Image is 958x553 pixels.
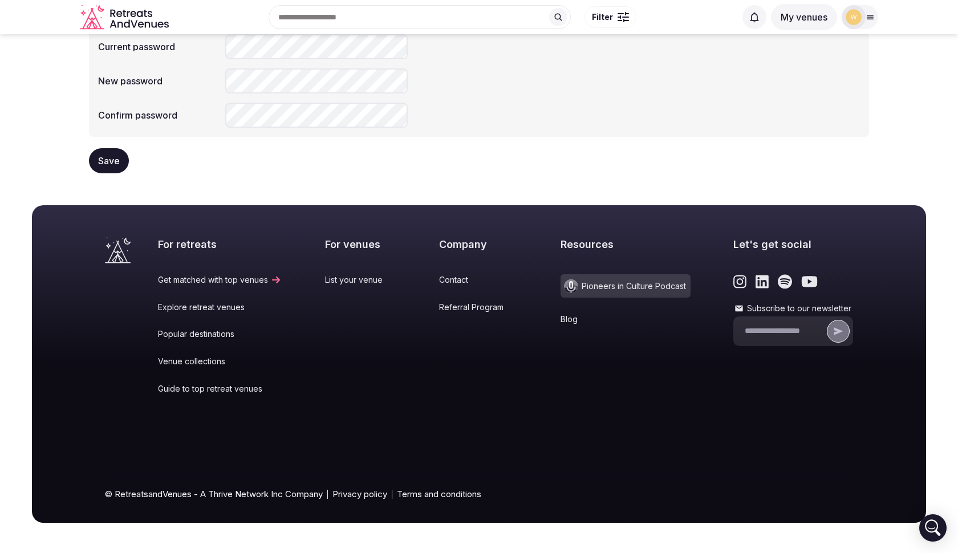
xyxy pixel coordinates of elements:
[325,237,396,251] h2: For venues
[561,274,691,298] a: Pioneers in Culture Podcast
[801,274,818,289] a: Link to the retreats and venues Youtube page
[80,5,171,30] svg: Retreats and Venues company logo
[778,274,792,289] a: Link to the retreats and venues Spotify page
[158,274,282,286] a: Get matched with top venues
[332,488,387,500] a: Privacy policy
[158,328,282,340] a: Popular destinations
[846,9,862,25] img: woo_user_8790
[439,274,517,286] a: Contact
[98,111,225,120] label: Confirm password
[325,274,396,286] a: List your venue
[158,383,282,395] a: Guide to top retreat venues
[105,474,853,523] div: © RetreatsandVenues - A Thrive Network Inc Company
[89,148,129,173] button: Save
[561,237,691,251] h2: Resources
[439,302,517,313] a: Referral Program
[98,76,225,86] label: New password
[158,302,282,313] a: Explore retreat venues
[592,11,613,23] span: Filter
[98,155,120,166] span: Save
[80,5,171,30] a: Visit the homepage
[771,11,837,23] a: My venues
[756,274,769,289] a: Link to the retreats and venues LinkedIn page
[584,6,636,28] button: Filter
[439,237,517,251] h2: Company
[98,42,225,51] label: Current password
[397,488,481,500] a: Terms and conditions
[771,4,837,30] button: My venues
[733,303,853,314] label: Subscribe to our newsletter
[733,274,746,289] a: Link to the retreats and venues Instagram page
[561,314,691,325] a: Blog
[105,237,131,263] a: Visit the homepage
[158,356,282,367] a: Venue collections
[158,237,282,251] h2: For retreats
[919,514,947,542] div: Open Intercom Messenger
[733,237,853,251] h2: Let's get social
